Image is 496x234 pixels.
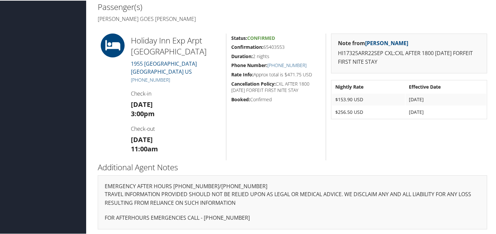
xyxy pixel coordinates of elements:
h5: Approx total is $471.75 USD [231,71,321,77]
h5: CXL AFTER 1800 [DATE] FORFEIT FIRST NITE STAY [231,80,321,93]
strong: Booked: [231,96,250,102]
a: 1955 [GEOGRAPHIC_DATA][GEOGRAPHIC_DATA] US [131,59,197,75]
p: TRAVEL INFORMATION PROVIDED SHOULD NOT BE RELIED UPON AS LEGAL OR MEDICAL ADVICE. WE DISCLAIM ANY... [105,190,480,206]
h5: 65403553 [231,43,321,50]
strong: Status: [231,34,247,40]
h2: Passenger(s) [98,1,288,12]
h2: Additional Agent Notes [98,161,487,172]
strong: [DATE] [131,99,153,108]
strong: Duration: [231,52,253,59]
h4: [PERSON_NAME] goes [PERSON_NAME] [98,15,288,22]
strong: Rate Info: [231,71,253,77]
span: Confirmed [247,34,275,40]
strong: Cancellation Policy: [231,80,276,86]
a: [PHONE_NUMBER] [267,61,306,68]
th: Effective Date [406,80,486,92]
h2: Holiday Inn Exp Arpt [GEOGRAPHIC_DATA] [131,34,221,56]
p: FOR AFTERHOURS EMERGENCIES CALL - [PHONE_NUMBER] [105,213,480,222]
h4: Check-out [131,124,221,132]
h5: Confirmed [231,96,321,102]
strong: Note from [338,39,408,46]
strong: 11:00am [131,144,158,153]
a: [PHONE_NUMBER] [131,76,170,82]
strong: 3:00pm [131,109,155,117]
td: $153.90 USD [332,93,405,105]
h5: 2 nights [231,52,321,59]
h4: Check-in [131,89,221,97]
p: HI17325ARR22SEP CXL:CXL AFTER 1800 [DATE] FORFEIT FIRST NITE STAY [338,48,480,65]
div: EMERGENCY AFTER HOURS [PHONE_NUMBER]/[PHONE_NUMBER] [98,175,487,229]
th: Nightly Rate [332,80,405,92]
a: [PERSON_NAME] [365,39,408,46]
td: $256.50 USD [332,106,405,117]
td: [DATE] [406,106,486,117]
strong: Phone Number: [231,61,267,68]
strong: [DATE] [131,134,153,143]
strong: Confirmation: [231,43,263,49]
td: [DATE] [406,93,486,105]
